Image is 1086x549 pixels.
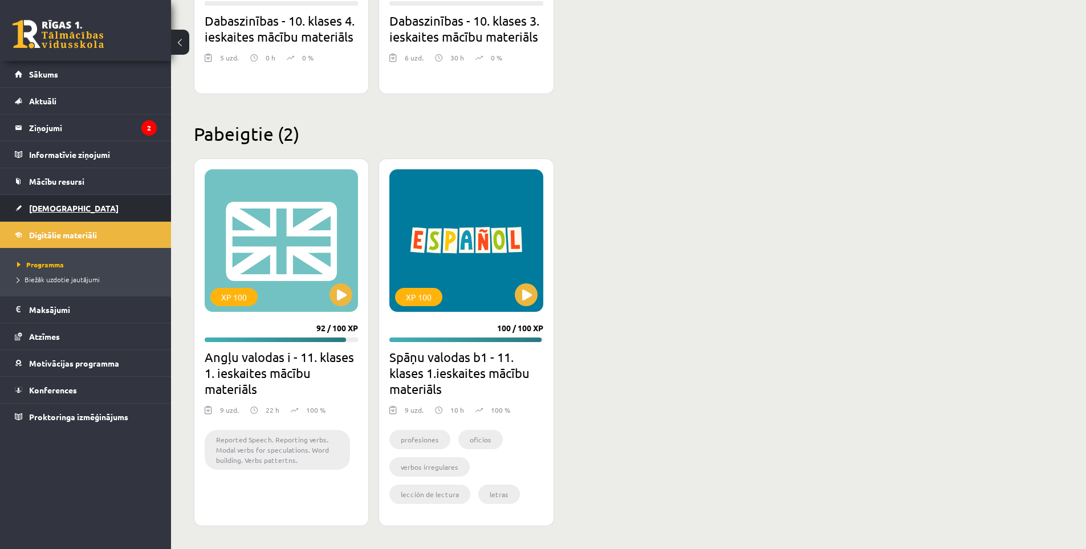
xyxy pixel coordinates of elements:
[17,275,100,284] span: Biežāk uzdotie jautājumi
[29,176,84,186] span: Mācību resursi
[210,288,258,306] div: XP 100
[29,296,157,323] legend: Maksājumi
[15,141,157,168] a: Informatīvie ziņojumi
[450,52,464,63] p: 30 h
[389,13,543,44] h2: Dabaszinības - 10. klases 3. ieskaites mācību materiāls
[450,405,464,415] p: 10 h
[29,141,157,168] legend: Informatīvie ziņojumi
[491,52,502,63] p: 0 %
[302,52,314,63] p: 0 %
[389,349,543,397] h2: Spāņu valodas b1 - 11. klases 1.ieskaites mācību materiāls
[478,485,520,504] li: letras
[17,260,64,269] span: Programma
[29,385,77,395] span: Konferences
[306,405,326,415] p: 100 %
[29,358,119,368] span: Motivācijas programma
[29,230,97,240] span: Digitālie materiāli
[205,13,358,44] h2: Dabaszinības - 10. klases 4. ieskaites mācību materiāls
[15,88,157,114] a: Aktuāli
[220,52,239,70] div: 5 uzd.
[15,115,157,141] a: Ziņojumi2
[491,405,510,415] p: 100 %
[29,115,157,141] legend: Ziņojumi
[17,259,160,270] a: Programma
[13,20,104,48] a: Rīgas 1. Tālmācības vidusskola
[17,274,160,284] a: Biežāk uzdotie jautājumi
[29,412,128,422] span: Proktoringa izmēģinājums
[29,203,119,213] span: [DEMOGRAPHIC_DATA]
[15,404,157,430] a: Proktoringa izmēģinājums
[29,69,58,79] span: Sākums
[29,331,60,341] span: Atzīmes
[405,52,424,70] div: 6 uzd.
[389,430,450,449] li: profesiones
[194,123,924,145] h2: Pabeigtie (2)
[389,485,470,504] li: lección de lectura
[389,457,470,477] li: verbos irregulares
[15,61,157,87] a: Sākums
[15,350,157,376] a: Motivācijas programma
[141,120,157,136] i: 2
[29,96,56,106] span: Aktuāli
[15,195,157,221] a: [DEMOGRAPHIC_DATA]
[205,349,358,397] h2: Angļu valodas i - 11. klases 1. ieskaites mācību materiāls
[458,430,503,449] li: oficios
[15,377,157,403] a: Konferences
[15,323,157,349] a: Atzīmes
[15,296,157,323] a: Maksājumi
[15,168,157,194] a: Mācību resursi
[220,405,239,422] div: 9 uzd.
[405,405,424,422] div: 9 uzd.
[266,405,279,415] p: 22 h
[395,288,442,306] div: XP 100
[266,52,275,63] p: 0 h
[15,222,157,248] a: Digitālie materiāli
[205,430,350,470] li: Reported Speech. Reporting verbs. Modal verbs for speculations. Word building. Verbs pattertns.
